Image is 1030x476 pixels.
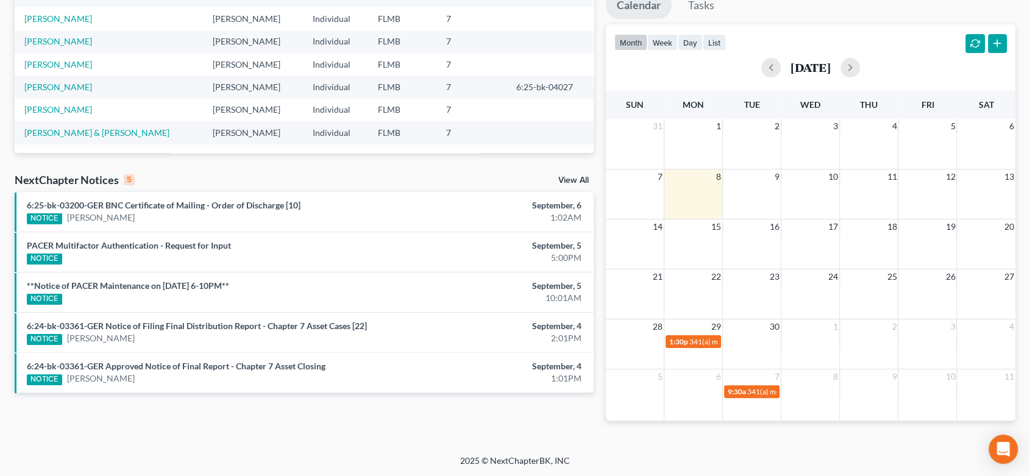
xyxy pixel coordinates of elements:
[890,319,898,334] span: 2
[368,99,436,121] td: FLMB
[24,13,92,24] a: [PERSON_NAME]
[436,121,506,144] td: 7
[669,337,688,346] span: 1:30p
[1008,119,1015,133] span: 6
[886,269,898,284] span: 25
[24,36,92,46] a: [PERSON_NAME]
[1003,269,1015,284] span: 27
[944,169,956,184] span: 12
[678,34,703,51] button: day
[1003,219,1015,234] span: 20
[715,169,722,184] span: 8
[1003,169,1015,184] span: 13
[614,34,647,51] button: month
[405,372,581,385] div: 1:01PM
[302,7,368,30] td: Individual
[715,369,722,384] span: 6
[405,332,581,344] div: 2:01PM
[27,240,231,250] a: PACER Multifactor Authentication - Request for Input
[747,387,865,396] span: 341(a) meeting for [PERSON_NAME]
[886,219,898,234] span: 18
[368,30,436,53] td: FLMB
[827,219,839,234] span: 17
[203,53,303,76] td: [PERSON_NAME]
[27,294,62,305] div: NOTICE
[67,211,135,224] a: [PERSON_NAME]
[203,121,303,144] td: [PERSON_NAME]
[1003,369,1015,384] span: 11
[405,240,581,252] div: September, 5
[368,7,436,30] td: FLMB
[368,53,436,76] td: FLMB
[436,76,506,98] td: 7
[769,219,781,234] span: 16
[27,254,62,265] div: NOTICE
[800,99,820,110] span: Wed
[773,169,781,184] span: 9
[302,76,368,98] td: Individual
[773,369,781,384] span: 7
[827,269,839,284] span: 24
[769,319,781,334] span: 30
[368,121,436,144] td: FLMB
[405,199,581,211] div: September, 6
[27,213,62,224] div: NOTICE
[832,369,839,384] span: 8
[67,332,135,344] a: [PERSON_NAME]
[15,172,135,187] div: NextChapter Notices
[647,34,678,51] button: week
[656,169,664,184] span: 7
[827,169,839,184] span: 10
[769,269,781,284] span: 23
[27,321,367,331] a: 6:24-bk-03361-GER Notice of Filing Final Distribution Report - Chapter 7 Asset Cases [22]
[203,76,303,98] td: [PERSON_NAME]
[949,119,956,133] span: 5
[710,269,722,284] span: 22
[436,99,506,121] td: 7
[302,99,368,121] td: Individual
[302,53,368,76] td: Individual
[944,369,956,384] span: 10
[728,387,746,396] span: 9:30a
[203,7,303,30] td: [PERSON_NAME]
[436,53,506,76] td: 7
[27,334,62,345] div: NOTICE
[24,104,92,115] a: [PERSON_NAME]
[1008,319,1015,334] span: 4
[203,99,303,121] td: [PERSON_NAME]
[652,219,664,234] span: 14
[790,61,831,74] h2: [DATE]
[302,121,368,144] td: Individual
[744,99,760,110] span: Tue
[652,119,664,133] span: 31
[921,99,934,110] span: Fri
[436,7,506,30] td: 7
[24,59,92,69] a: [PERSON_NAME]
[27,200,300,210] a: 6:25-bk-03200-GER BNC Certificate of Mailing - Order of Discharge [10]
[302,30,368,53] td: Individual
[944,219,956,234] span: 19
[67,372,135,385] a: [PERSON_NAME]
[949,319,956,334] span: 3
[689,337,807,346] span: 341(a) meeting for [PERSON_NAME]
[886,169,898,184] span: 11
[683,99,704,110] span: Mon
[710,319,722,334] span: 29
[24,82,92,92] a: [PERSON_NAME]
[27,361,325,371] a: 6:24-bk-03361-GER Approved Notice of Final Report - Chapter 7 Asset Closing
[27,280,229,291] a: **Notice of PACER Maintenance on [DATE] 6-10PM**
[832,119,839,133] span: 3
[890,369,898,384] span: 9
[978,99,993,110] span: Sat
[989,435,1018,464] div: Open Intercom Messenger
[652,319,664,334] span: 28
[944,269,956,284] span: 26
[436,30,506,53] td: 7
[24,127,169,138] a: [PERSON_NAME] & [PERSON_NAME]
[405,252,581,264] div: 5:00PM
[652,269,664,284] span: 21
[368,76,436,98] td: FLMB
[506,76,593,98] td: 6:25-bk-04027
[405,280,581,292] div: September, 5
[405,320,581,332] div: September, 4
